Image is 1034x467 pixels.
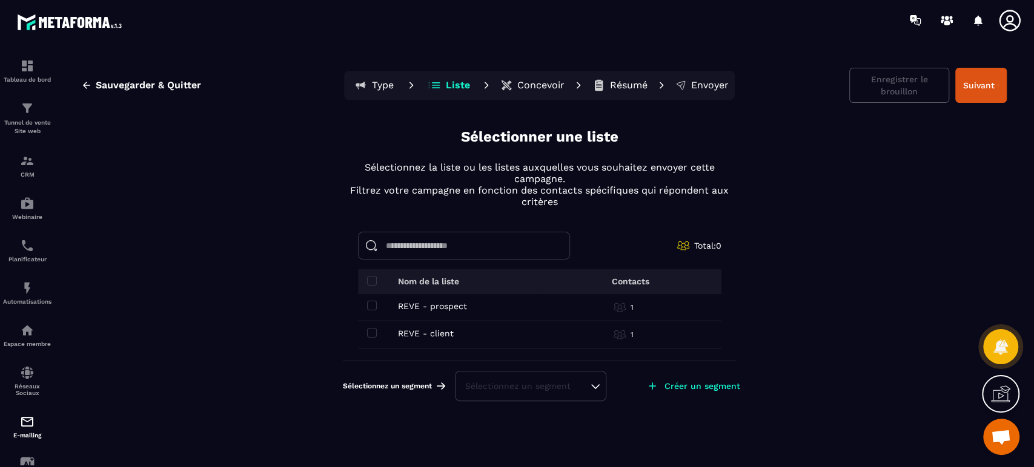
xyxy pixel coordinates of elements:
[694,241,721,250] span: Total: 0
[3,383,51,396] p: Réseaux Sociaux
[983,419,1019,455] div: Ouvrir le chat
[3,341,51,347] p: Espace membre
[372,79,394,91] p: Type
[610,79,648,91] p: Résumé
[20,281,35,295] img: automations
[517,79,565,91] p: Concevoir
[3,76,51,83] p: Tableau de bord
[955,68,1007,103] button: Suivant
[3,119,51,136] p: Tunnel de vente Site web
[589,73,651,97] button: Résumé
[691,79,729,91] p: Envoyer
[398,301,467,311] p: REVE - prospect
[461,127,618,147] p: Sélectionner une liste
[664,381,740,391] p: Créer un segment
[3,50,51,92] a: formationformationTableau de bord
[17,11,126,33] img: logo
[3,356,51,405] a: social-networksocial-networkRéseaux Sociaux
[20,154,35,168] img: formation
[3,214,51,220] p: Webinaire
[3,314,51,356] a: automationsautomationsEspace membre
[612,276,649,286] p: Contacts
[20,59,35,73] img: formation
[3,187,51,229] a: automationsautomationsWebinaire
[346,73,401,97] button: Type
[20,196,35,211] img: automations
[3,256,51,263] p: Planificateur
[3,405,51,448] a: emailemailE-mailing
[3,145,51,187] a: formationformationCRM
[497,73,568,97] button: Concevoir
[72,74,210,96] button: Sauvegarder & Quitter
[3,432,51,439] p: E-mailing
[3,298,51,305] p: Automatisations
[96,79,201,91] span: Sauvegarder & Quitter
[3,229,51,272] a: schedulerschedulerPlanificateur
[343,185,737,207] p: Filtrez votre campagne en fonction des contacts spécifiques qui répondent aux critères
[631,330,634,339] p: 1
[20,323,35,338] img: automations
[343,381,432,391] span: Sélectionnez un segment
[446,79,470,91] p: Liste
[20,414,35,429] img: email
[20,365,35,380] img: social-network
[343,162,737,185] p: Sélectionnez la liste ou les listes auxquelles vous souhaitez envoyer cette campagne.
[20,101,35,116] img: formation
[20,238,35,253] img: scheduler
[398,328,454,338] p: REVE - client
[631,302,634,312] p: 1
[3,171,51,178] p: CRM
[422,73,476,97] button: Liste
[398,276,459,286] p: Nom de la liste
[3,92,51,145] a: formationformationTunnel de vente Site web
[672,73,732,97] button: Envoyer
[3,272,51,314] a: automationsautomationsAutomatisations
